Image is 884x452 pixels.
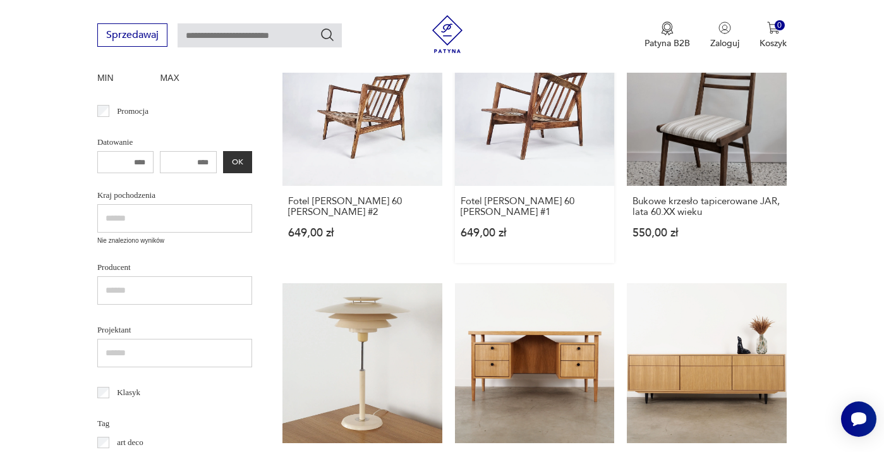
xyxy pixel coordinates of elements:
[455,26,615,263] a: Fotel Stefan lata 60 Zenon Bączyk #1Fotel [PERSON_NAME] 60 [PERSON_NAME] #1649,00 zł
[428,15,466,53] img: Patyna - sklep z meblami i dekoracjami vintage
[645,21,690,49] button: Patyna B2B
[760,37,787,49] p: Koszyk
[661,21,674,35] img: Ikona medalu
[627,26,787,263] a: Bukowe krzesło tapicerowane JAR, lata 60.XX wiekuBukowe krzesło tapicerowane JAR, lata 60.XX wiek...
[97,32,167,40] a: Sprzedawaj
[633,196,781,217] h3: Bukowe krzesło tapicerowane JAR, lata 60.XX wieku
[282,26,442,263] a: Fotel Stefan lata 60 Zenon Bączyk #2Fotel [PERSON_NAME] 60 [PERSON_NAME] #2649,00 zł
[710,21,739,49] button: Zaloguj
[718,21,731,34] img: Ikonka użytkownika
[97,417,252,431] p: Tag
[160,69,217,89] label: MAX
[97,260,252,274] p: Producent
[645,21,690,49] a: Ikona medaluPatyna B2B
[288,196,437,217] h3: Fotel [PERSON_NAME] 60 [PERSON_NAME] #2
[97,69,154,89] label: MIN
[117,436,143,449] p: art deco
[97,236,252,246] p: Nie znaleziono wyników
[223,151,252,173] button: OK
[117,104,148,118] p: Promocja
[710,37,739,49] p: Zaloguj
[767,21,780,34] img: Ikona koszyka
[461,228,609,238] p: 649,00 zł
[117,386,140,400] p: Klasyk
[320,27,335,42] button: Szukaj
[841,401,876,437] iframe: Smartsupp widget button
[97,23,167,47] button: Sprzedawaj
[97,323,252,337] p: Projektant
[633,228,781,238] p: 550,00 zł
[461,196,609,217] h3: Fotel [PERSON_NAME] 60 [PERSON_NAME] #1
[97,188,252,202] p: Kraj pochodzenia
[645,37,690,49] p: Patyna B2B
[288,228,437,238] p: 649,00 zł
[760,21,787,49] button: 0Koszyk
[97,135,252,149] p: Datowanie
[775,20,785,31] div: 0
